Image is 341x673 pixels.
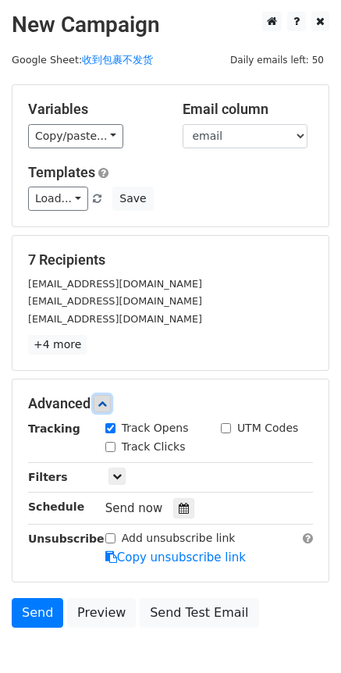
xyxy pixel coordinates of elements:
small: [EMAIL_ADDRESS][DOMAIN_NAME] [28,295,202,307]
button: Save [112,187,153,211]
h5: 7 Recipients [28,251,313,269]
h5: Email column [183,101,314,118]
a: Load... [28,187,88,211]
h2: New Campaign [12,12,329,38]
strong: Unsubscribe [28,532,105,545]
a: Copy/paste... [28,124,123,148]
strong: Tracking [28,422,80,435]
a: Send [12,598,63,628]
h5: Advanced [28,395,313,412]
a: Daily emails left: 50 [225,54,329,66]
iframe: Chat Widget [263,598,341,673]
a: 收到包裹不发货 [82,54,153,66]
strong: Schedule [28,500,84,513]
label: Track Opens [122,420,189,436]
strong: Filters [28,471,68,483]
label: Track Clicks [122,439,186,455]
h5: Variables [28,101,159,118]
a: Preview [67,598,136,628]
small: [EMAIL_ADDRESS][DOMAIN_NAME] [28,313,202,325]
div: 聊天小组件 [263,598,341,673]
a: Copy unsubscribe link [105,550,246,564]
label: Add unsubscribe link [122,530,236,547]
a: Send Test Email [140,598,258,628]
label: UTM Codes [237,420,298,436]
span: Send now [105,501,163,515]
span: Daily emails left: 50 [225,52,329,69]
small: [EMAIL_ADDRESS][DOMAIN_NAME] [28,278,202,290]
small: Google Sheet: [12,54,153,66]
a: +4 more [28,335,87,354]
a: Templates [28,164,95,180]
